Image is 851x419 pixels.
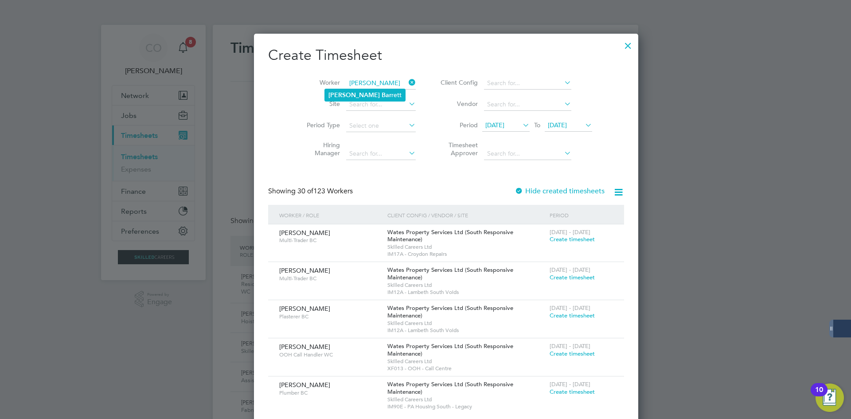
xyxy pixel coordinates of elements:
[387,403,545,410] span: IM90E - PA Housing South - Legacy
[279,266,330,274] span: [PERSON_NAME]
[300,78,340,86] label: Worker
[297,187,353,196] span: 123 Workers
[279,343,330,351] span: [PERSON_NAME]
[550,235,595,243] span: Create timesheet
[550,266,590,274] span: [DATE] - [DATE]
[550,350,595,357] span: Create timesheet
[484,77,571,90] input: Search for...
[387,320,545,327] span: Skilled Careers Ltd
[550,342,590,350] span: [DATE] - [DATE]
[550,304,590,312] span: [DATE] - [DATE]
[382,91,391,99] b: Bar
[387,289,545,296] span: IM12A - Lambeth South Voids
[268,46,624,65] h2: Create Timesheet
[387,342,513,357] span: Wates Property Services Ltd (South Responsive Maintenance)
[387,251,545,258] span: IM17A - Croydon Repairs
[550,388,595,396] span: Create timesheet
[279,237,381,244] span: Multi-Trader BC
[277,205,385,225] div: Worker / Role
[387,358,545,365] span: Skilled Careers Ltd
[438,141,478,157] label: Timesheet Approver
[387,243,545,251] span: Skilled Careers Ltd
[279,313,381,320] span: Plasterer BC
[279,381,330,389] span: [PERSON_NAME]
[387,282,545,289] span: Skilled Careers Ltd
[279,389,381,396] span: Plumber BC
[279,229,330,237] span: [PERSON_NAME]
[531,119,543,131] span: To
[550,380,590,388] span: [DATE] - [DATE]
[550,312,595,319] span: Create timesheet
[300,100,340,108] label: Site
[300,141,340,157] label: Hiring Manager
[346,148,416,160] input: Search for...
[515,187,605,196] label: Hide created timesheets
[438,100,478,108] label: Vendor
[387,327,545,334] span: IM12A - Lambeth South Voids
[548,121,567,129] span: [DATE]
[328,91,380,99] b: [PERSON_NAME]
[484,98,571,111] input: Search for...
[279,305,330,313] span: [PERSON_NAME]
[484,148,571,160] input: Search for...
[325,89,405,101] li: rett
[385,205,547,225] div: Client Config / Vendor / Site
[387,380,513,396] span: Wates Property Services Ltd (South Responsive Maintenance)
[300,121,340,129] label: Period Type
[346,98,416,111] input: Search for...
[547,205,615,225] div: Period
[387,365,545,372] span: XF013 - OOH - Call Centre
[438,78,478,86] label: Client Config
[279,351,381,358] span: OOH Call Handler WC
[485,121,504,129] span: [DATE]
[279,275,381,282] span: Multi-Trader BC
[268,187,355,196] div: Showing
[816,384,844,412] button: Open Resource Center, 10 new notifications
[297,187,313,196] span: 30 of
[387,228,513,243] span: Wates Property Services Ltd (South Responsive Maintenance)
[346,77,416,90] input: Search for...
[387,304,513,319] span: Wates Property Services Ltd (South Responsive Maintenance)
[346,120,416,132] input: Select one
[550,274,595,281] span: Create timesheet
[550,228,590,236] span: [DATE] - [DATE]
[387,396,545,403] span: Skilled Careers Ltd
[438,121,478,129] label: Period
[815,390,823,401] div: 10
[387,266,513,281] span: Wates Property Services Ltd (South Responsive Maintenance)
